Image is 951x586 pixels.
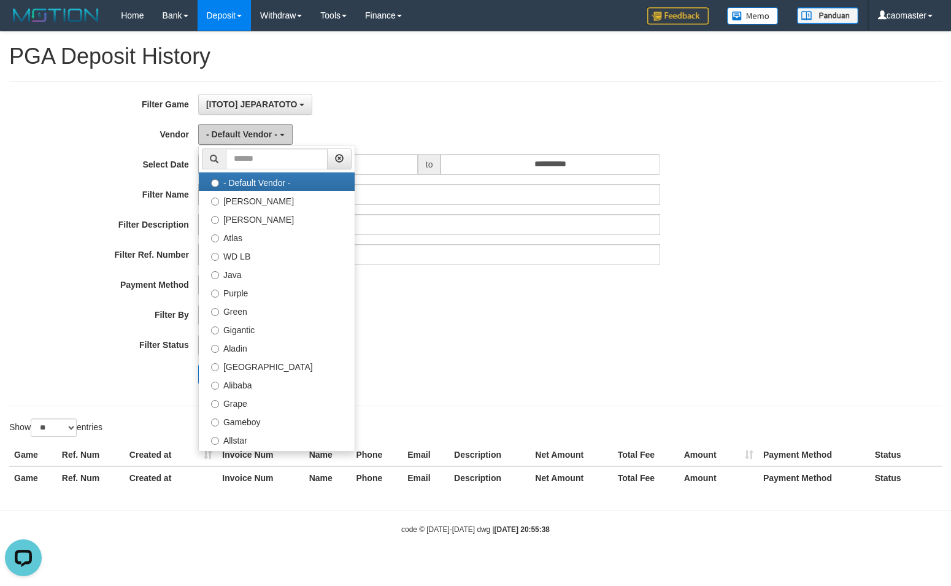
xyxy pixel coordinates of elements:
[679,466,758,489] th: Amount
[613,444,679,466] th: Total Fee
[199,191,355,209] label: [PERSON_NAME]
[9,418,102,437] label: Show entries
[206,99,298,109] span: [ITOTO] JEPARATOTO
[758,466,870,489] th: Payment Method
[679,444,758,466] th: Amount
[198,94,312,115] button: [ITOTO] JEPARATOTO
[9,6,102,25] img: MOTION_logo.png
[199,430,355,449] label: Allstar
[211,308,219,316] input: Green
[199,393,355,412] label: Grape
[402,444,449,466] th: Email
[304,444,352,466] th: Name
[449,466,530,489] th: Description
[613,466,679,489] th: Total Fee
[199,449,355,467] label: Xtr
[211,382,219,390] input: Alibaba
[199,301,355,320] label: Green
[9,44,942,69] h1: PGA Deposit History
[418,154,441,175] span: to
[199,246,355,264] label: WD LB
[217,466,304,489] th: Invoice Num
[211,216,219,224] input: [PERSON_NAME]
[530,444,612,466] th: Net Amount
[199,264,355,283] label: Java
[211,179,219,187] input: - Default Vendor -
[9,444,57,466] th: Game
[9,466,57,489] th: Game
[198,124,293,145] button: - Default Vendor -
[199,357,355,375] label: [GEOGRAPHIC_DATA]
[199,412,355,430] label: Gameboy
[57,466,125,489] th: Ref. Num
[530,466,612,489] th: Net Amount
[870,466,942,489] th: Status
[211,345,219,353] input: Aladin
[5,5,42,42] button: Open LiveChat chat widget
[125,444,217,466] th: Created at
[402,466,449,489] th: Email
[211,437,219,445] input: Allstar
[57,444,125,466] th: Ref. Num
[211,271,219,279] input: Java
[211,363,219,371] input: [GEOGRAPHIC_DATA]
[211,253,219,261] input: WD LB
[870,444,942,466] th: Status
[351,466,402,489] th: Phone
[304,466,352,489] th: Name
[351,444,402,466] th: Phone
[125,466,217,489] th: Created at
[31,418,77,437] select: Showentries
[647,7,709,25] img: Feedback.jpg
[401,525,550,534] small: code © [DATE]-[DATE] dwg |
[449,444,530,466] th: Description
[199,209,355,228] label: [PERSON_NAME]
[199,375,355,393] label: Alibaba
[758,444,870,466] th: Payment Method
[206,129,277,139] span: - Default Vendor -
[199,283,355,301] label: Purple
[727,7,779,25] img: Button%20Memo.svg
[211,290,219,298] input: Purple
[495,525,550,534] strong: [DATE] 20:55:38
[797,7,858,24] img: panduan.png
[199,320,355,338] label: Gigantic
[199,338,355,357] label: Aladin
[211,418,219,426] input: Gameboy
[199,228,355,246] label: Atlas
[211,198,219,206] input: [PERSON_NAME]
[199,172,355,191] label: - Default Vendor -
[217,444,304,466] th: Invoice Num
[211,400,219,408] input: Grape
[211,326,219,334] input: Gigantic
[211,234,219,242] input: Atlas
